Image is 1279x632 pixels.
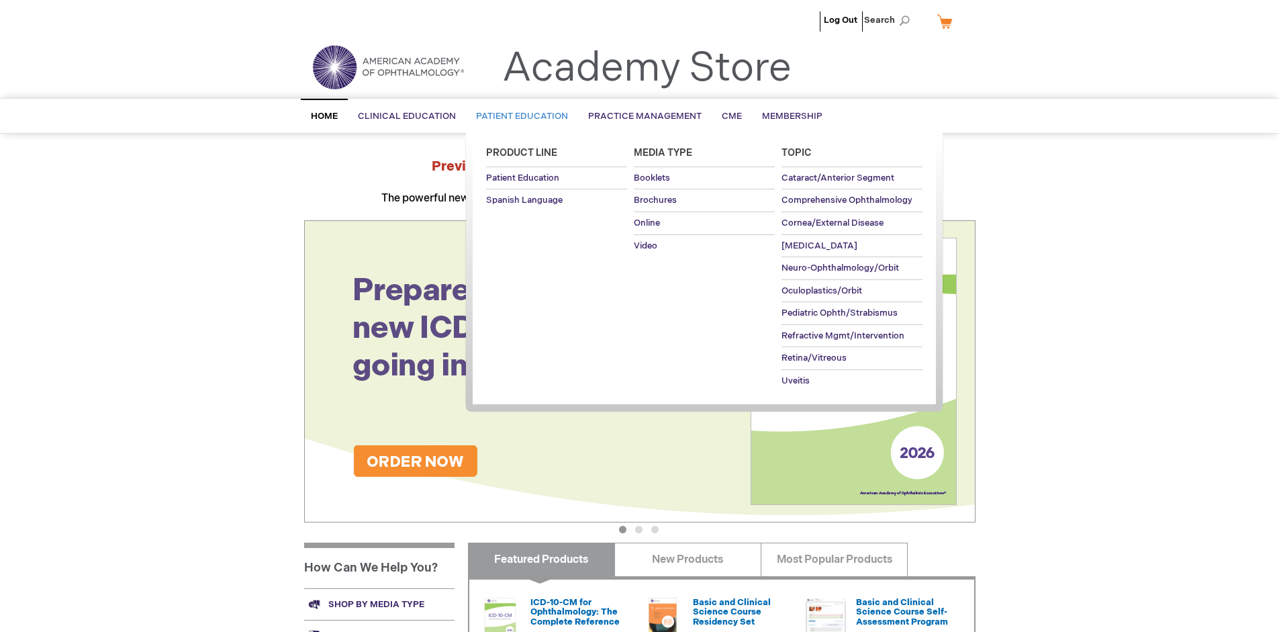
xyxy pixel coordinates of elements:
[502,44,792,93] a: Academy Store
[781,330,904,341] span: Refractive Mgmt/Intervention
[311,111,338,122] span: Home
[781,240,857,251] span: [MEDICAL_DATA]
[781,353,847,363] span: Retina/Vitreous
[824,15,857,26] a: Log Out
[304,543,455,588] h1: How Can We Help You?
[781,218,884,228] span: Cornea/External Disease
[864,7,915,34] span: Search
[619,526,626,533] button: 1 of 3
[781,195,912,206] span: Comprehensive Ophthalmology
[761,543,908,576] a: Most Popular Products
[358,111,456,122] span: Clinical Education
[634,147,692,159] span: Media Type
[634,218,660,228] span: Online
[781,285,862,296] span: Oculoplastics/Orbit
[856,597,948,627] a: Basic and Clinical Science Course Self-Assessment Program
[476,111,568,122] span: Patient Education
[781,308,898,318] span: Pediatric Ophth/Strabismus
[634,195,677,206] span: Brochures
[486,173,559,183] span: Patient Education
[486,195,563,206] span: Spanish Language
[634,240,657,251] span: Video
[762,111,822,122] span: Membership
[614,543,761,576] a: New Products
[781,173,894,183] span: Cataract/Anterior Segment
[588,111,702,122] span: Practice Management
[693,597,771,627] a: Basic and Clinical Science Course Residency Set
[635,526,643,533] button: 2 of 3
[722,111,742,122] span: CME
[634,173,670,183] span: Booklets
[781,375,810,386] span: Uveitis
[468,543,615,576] a: Featured Products
[432,159,847,175] strong: Preview the at AAO 2025
[304,588,455,620] a: Shop by media type
[781,147,812,159] span: Topic
[651,526,659,533] button: 3 of 3
[486,147,557,159] span: Product Line
[781,263,899,273] span: Neuro-Ophthalmology/Orbit
[530,597,620,627] a: ICD-10-CM for Ophthalmology: The Complete Reference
